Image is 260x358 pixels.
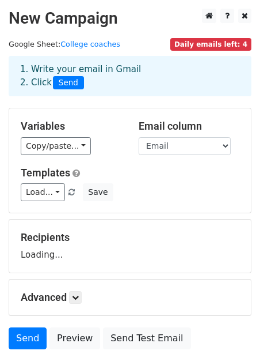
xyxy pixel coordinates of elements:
a: Send [9,327,47,349]
a: Preview [49,327,100,349]
a: Load... [21,183,65,201]
div: 1. Write your email in Gmail 2. Click [12,63,248,89]
h5: Recipients [21,231,239,244]
a: Copy/paste... [21,137,91,155]
a: Daily emails left: 4 [170,40,251,48]
a: Templates [21,167,70,179]
h5: Variables [21,120,121,133]
h5: Email column [139,120,239,133]
span: Daily emails left: 4 [170,38,251,51]
div: Loading... [21,231,239,261]
span: Send [53,76,84,90]
h5: Advanced [21,291,239,304]
small: Google Sheet: [9,40,120,48]
a: College coaches [60,40,120,48]
button: Save [83,183,113,201]
h2: New Campaign [9,9,251,28]
a: Send Test Email [103,327,190,349]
